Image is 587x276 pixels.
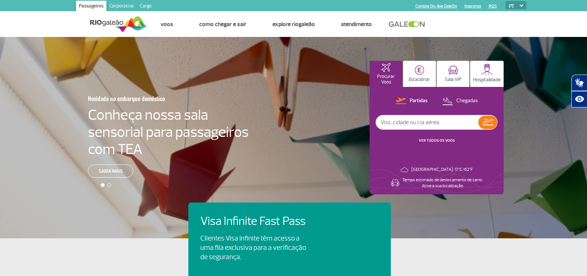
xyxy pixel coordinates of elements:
a: Passageiros [76,1,106,13]
h4: Conheça nossa sala sensorial para passageiros com TEA [88,106,249,158]
img: airplaneHomeActive.svg [382,63,390,72]
a: Explore RIOgaleão [272,21,315,28]
div: Plugin de acessibilidade da Hand Talk. [571,75,587,107]
a: Saiba mais [88,164,133,178]
p: Estacionar [409,77,430,82]
h3: Novidade no embarque doméstico [88,91,212,106]
button: Hospitalidade [470,61,504,87]
button: Procurar Voos [370,61,402,87]
button: Chegadas [440,96,480,106]
button: Estacionar [403,61,436,87]
a: Imprensa [465,4,481,9]
img: hospitality.svg [481,64,493,75]
button: Abrir tradutor de língua de sinais. [571,75,587,91]
a: Cargo [137,1,154,13]
input: Voo, cidade ou cia aérea [376,115,478,129]
a: Atendimento [341,21,372,28]
img: vipRoom.svg [448,66,458,75]
p: Tempo estimado de deslocamento de carro: Ative a sua localização [402,177,483,189]
button: Partidas [393,96,430,106]
p: Procurar Voos [373,74,399,85]
p: Clientes Visa Infinite têm acesso a uma fila exclusiva para a verificação de segurança. [200,234,306,262]
a: Visa Infinite Fast PassClientes Visa Infinite têm acesso a uma fila exclusiva para a verificação ... [200,214,379,262]
a: RQS [489,4,497,9]
a: Corporativo [106,1,137,13]
p: Chegadas [456,97,478,104]
button: VER TODOS OS VOOS [417,138,457,144]
p: [GEOGRAPHIC_DATA]: 17°C/62°F [411,167,473,173]
button: Abrir recursos assistivos. [571,91,587,107]
p: Hospitalidade [473,77,501,83]
img: carParkingHome.svg [415,65,424,75]
p: Partidas [410,97,428,104]
p: Sala VIP [445,77,462,82]
a: Voos [160,21,173,28]
button: Sala VIP [437,61,469,87]
a: Compra On-line GaleOn [415,4,457,9]
a: VER TODOS OS VOOS [419,138,455,143]
a: Como chegar e sair [199,21,246,28]
h4: Visa Infinite Fast Pass [200,214,319,228]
